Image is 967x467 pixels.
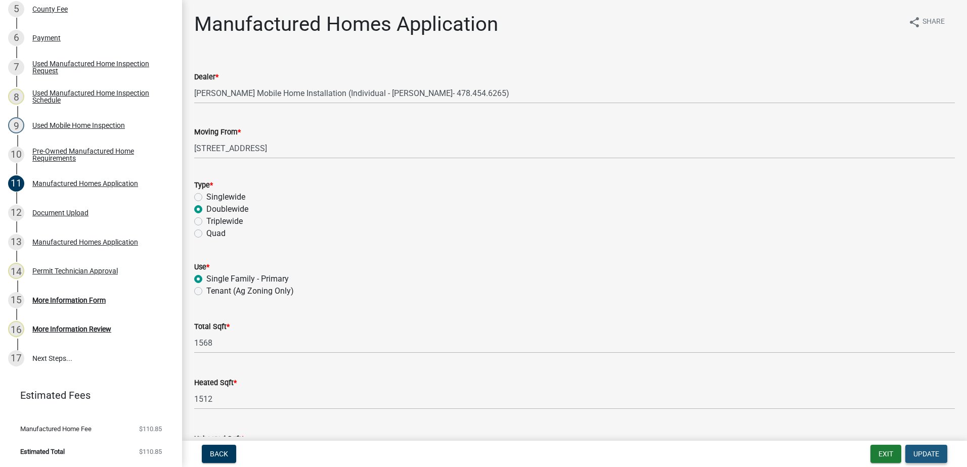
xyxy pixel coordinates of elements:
[206,191,245,203] label: Singlewide
[905,445,947,463] button: Update
[206,227,226,240] label: Quad
[32,122,125,129] div: Used Mobile Home Inspection
[8,175,24,192] div: 11
[194,436,244,443] label: Unheated Sqft
[8,147,24,163] div: 10
[194,74,218,81] label: Dealer
[32,325,111,333] div: More Information Review
[32,180,138,187] div: Manufactured Homes Application
[8,117,24,133] div: 9
[194,264,209,271] label: Use
[32,239,138,246] div: Manufactured Homes Application
[194,12,498,36] h1: Manufactured Homes Application
[32,148,166,162] div: Pre-Owned Manufactured Home Requirements
[20,426,92,432] span: Manufactured Home Fee
[8,59,24,75] div: 7
[32,6,68,13] div: County Fee
[8,234,24,250] div: 13
[8,385,166,405] a: Estimated Fees
[139,448,162,455] span: $110.85
[900,12,953,32] button: shareShare
[194,182,213,189] label: Type
[206,215,243,227] label: Triplewide
[922,16,945,28] span: Share
[8,321,24,337] div: 16
[8,292,24,308] div: 15
[20,448,65,455] span: Estimated Total
[202,445,236,463] button: Back
[908,16,920,28] i: share
[32,89,166,104] div: Used Manufactured Home Inspection Schedule
[194,129,241,136] label: Moving From
[913,450,939,458] span: Update
[206,203,248,215] label: Doublewide
[32,209,89,216] div: Document Upload
[8,263,24,279] div: 14
[32,267,118,274] div: Permit Technician Approval
[32,60,166,74] div: Used Manufactured Home Inspection Request
[32,34,61,41] div: Payment
[8,1,24,17] div: 5
[206,285,294,297] label: Tenant (Ag Zoning Only)
[206,273,289,285] label: Single Family - Primary
[8,30,24,46] div: 6
[8,350,24,366] div: 17
[32,297,106,304] div: More Information Form
[210,450,228,458] span: Back
[8,88,24,105] div: 8
[194,380,237,387] label: Heated Sqft
[870,445,901,463] button: Exit
[139,426,162,432] span: $110.85
[194,323,230,331] label: Total Sqft
[8,205,24,221] div: 12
